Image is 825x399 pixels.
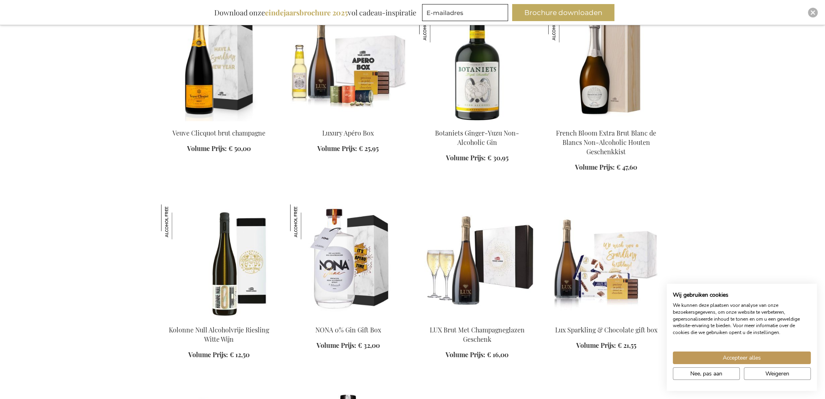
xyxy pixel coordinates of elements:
a: Lux Brut Sparkling Wine With Glasses Gift Box [419,315,535,322]
img: Botaniets Ginger-Yuzu Non-Alcoholic Gin [419,7,535,121]
button: Pas cookie voorkeuren aan [673,367,740,380]
a: LUX Brut Met Champagneglazen Geschenk [430,325,525,343]
a: Lux Sparkling & Chocolate gift box [555,325,657,334]
a: French Bloom Extra Brut Blanc de Blancs Non-Alcoholic Wooden Gift Box French Bloom Extra Brut Bla... [548,118,664,125]
span: € 12,50 [230,350,250,358]
a: Volume Prijs: € 30,95 [446,153,508,162]
a: Volume Prijs: € 32,00 [317,341,380,350]
img: Nona 0% Gin Gift Box [290,204,406,318]
span: Nee, pas aan [690,369,722,378]
span: Volume Prijs: [446,350,485,358]
a: Volume Prijs: € 50,00 [187,144,251,153]
span: € 30,95 [487,153,508,162]
a: Nona 0% Gin Gift Box NONA 0% Gin Gift Box [290,315,406,322]
button: Accepteer alle cookies [673,352,811,364]
a: Volume Prijs: € 21,55 [576,341,636,350]
span: € 32,00 [358,341,380,349]
span: Volume Prijs: [576,341,616,349]
img: Kolonne Null Non-Alcoholic Riesling White Wine [161,204,277,318]
span: Volume Prijs: [317,144,357,152]
img: French Bloom Extra Brut Blanc de Blancs Non-Alcoholic Wooden Gift Box [548,7,664,121]
span: Volume Prijs: [187,144,227,152]
a: Veuve cliquot gift tube [161,118,277,125]
img: Close [810,10,815,15]
span: € 21,55 [618,341,636,349]
a: Volume Prijs: € 47,60 [575,162,637,172]
span: Weigeren [765,369,789,378]
a: Veuve Clicquot brut champagne [172,128,265,137]
a: Botaniets Ginger-Yuzu Non-Alcoholic Gin [435,128,519,146]
span: Volume Prijs: [575,162,615,171]
span: Volume Prijs: [446,153,486,162]
a: NONA 0% Gin Gift Box [315,325,381,334]
p: We kunnen deze plaatsen voor analyse van onze bezoekersgegevens, om onze website te verbeteren, g... [673,302,811,336]
a: Botaniets Ginger-Yuzu Non-Alcoholic Gin Botaniets Ginger-Yuzu Non-Alcoholic Gin [419,118,535,125]
form: marketing offers and promotions [422,4,511,24]
button: Alle cookies weigeren [744,367,811,380]
img: NONA 0% Gin Gift Box [290,204,325,239]
div: Close [808,8,818,17]
span: € 47,60 [616,162,637,171]
a: Volume Prijs: € 12,50 [188,350,250,359]
span: € 50,00 [228,144,251,152]
div: Download onze vol cadeau-inspiratie [211,4,420,21]
h2: Wij gebruiken cookies [673,291,811,299]
a: The Ultimate Apéro Box [290,118,406,125]
img: Lux Brut Sparkling Wine With Glasses Gift Box [419,204,535,318]
a: Volume Prijs: € 25,95 [317,144,379,153]
img: The Ultimate Apéro Box [290,7,406,121]
span: Accepteer alles [723,354,761,362]
span: Volume Prijs: [188,350,228,358]
button: Brochure downloaden [512,4,614,21]
a: Lux Sparkling & Chocolade gift box [548,315,664,322]
span: € 16,00 [487,350,508,358]
img: Veuve cliquot gift tube [161,7,277,121]
input: E-mailadres [422,4,508,21]
img: Lux Sparkling & Chocolade gift box [548,204,664,318]
a: Volume Prijs: € 16,00 [446,350,508,359]
a: French Bloom Extra Brut Blanc de Blancs Non-Alcoholic Houten Geschenkkist [556,128,656,155]
a: Luxury Apéro Box [322,128,374,137]
b: eindejaarsbrochure 2025 [265,8,348,17]
a: Kolonne Null Non-Alcoholic Riesling White Wine Kolonne Null Alcoholvrije Riesling Witte Wijn [161,315,277,322]
img: Kolonne Null Alcoholvrije Riesling Witte Wijn [161,204,196,239]
span: Volume Prijs: [317,341,356,349]
span: € 25,95 [359,144,379,152]
a: Kolonne Null Alcoholvrije Riesling Witte Wijn [169,325,269,343]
